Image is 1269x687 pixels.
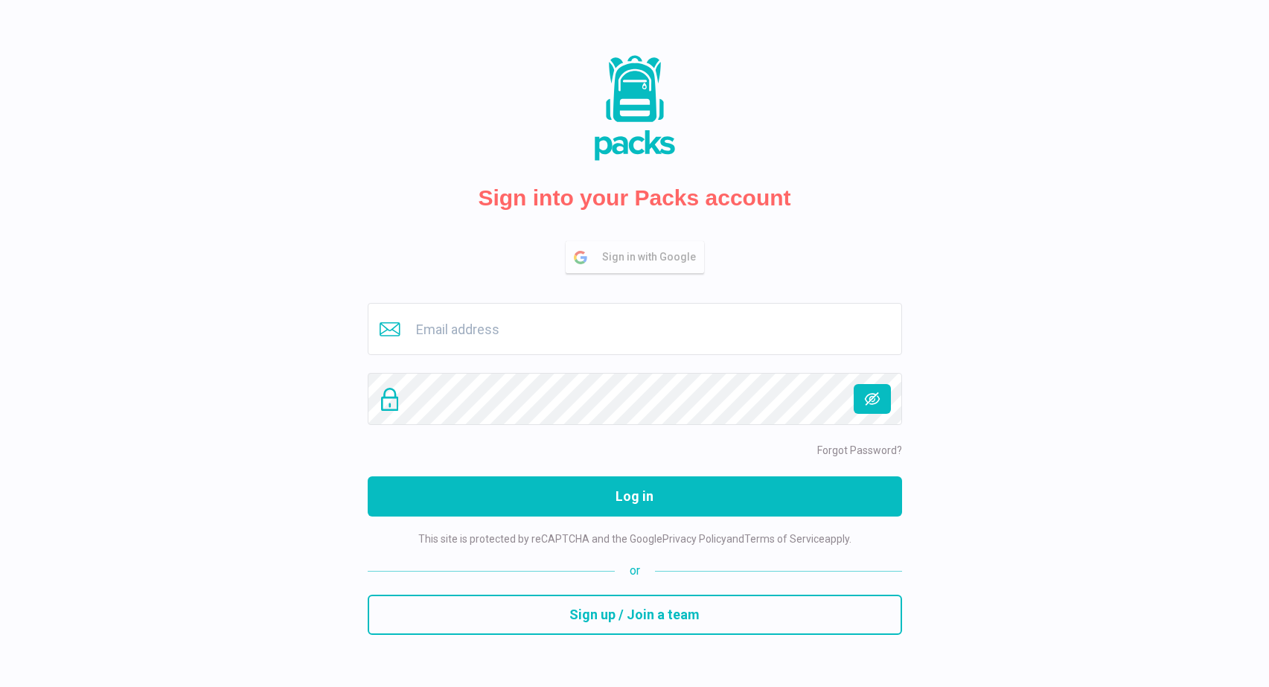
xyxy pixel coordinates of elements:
[368,595,902,635] button: Sign up / Join a team
[744,533,825,545] a: Terms of Service
[602,242,703,272] span: Sign in with Google
[418,531,851,547] p: This site is protected by reCAPTCHA and the Google and apply.
[368,303,902,355] input: Email address
[662,533,726,545] a: Privacy Policy
[560,52,709,164] img: Packs Logo
[478,185,790,211] h2: Sign into your Packs account
[368,476,902,517] button: Log in
[566,241,704,273] button: Sign in with Google
[817,444,902,456] a: Forgot Password?
[615,562,655,580] span: or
